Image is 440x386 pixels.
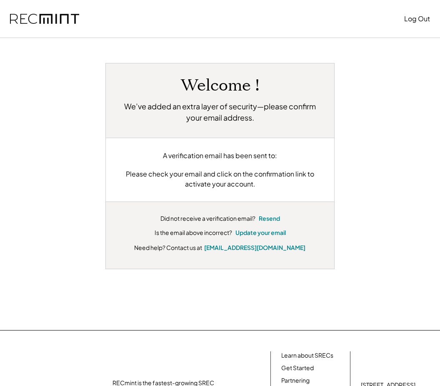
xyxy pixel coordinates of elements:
[281,376,310,385] a: Partnering
[160,214,255,223] div: Did not receive a verification email?
[281,351,333,360] a: Learn about SRECs
[155,229,232,237] div: Is the email above incorrect?
[181,76,260,96] h1: Welcome !
[259,214,280,223] button: Resend
[118,101,322,123] h2: We’ve added an extra layer of security—please confirm your email address.
[134,243,202,252] div: Need help? Contact us at
[118,151,322,161] div: A verification email has been sent to:
[10,14,79,24] img: recmint-logotype%403x.png
[404,10,430,27] button: Log Out
[118,169,322,189] div: Please check your email and click on the confirmation link to activate your account.
[204,244,305,251] a: [EMAIL_ADDRESS][DOMAIN_NAME]
[235,229,286,237] button: Update your email
[281,364,314,372] a: Get Started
